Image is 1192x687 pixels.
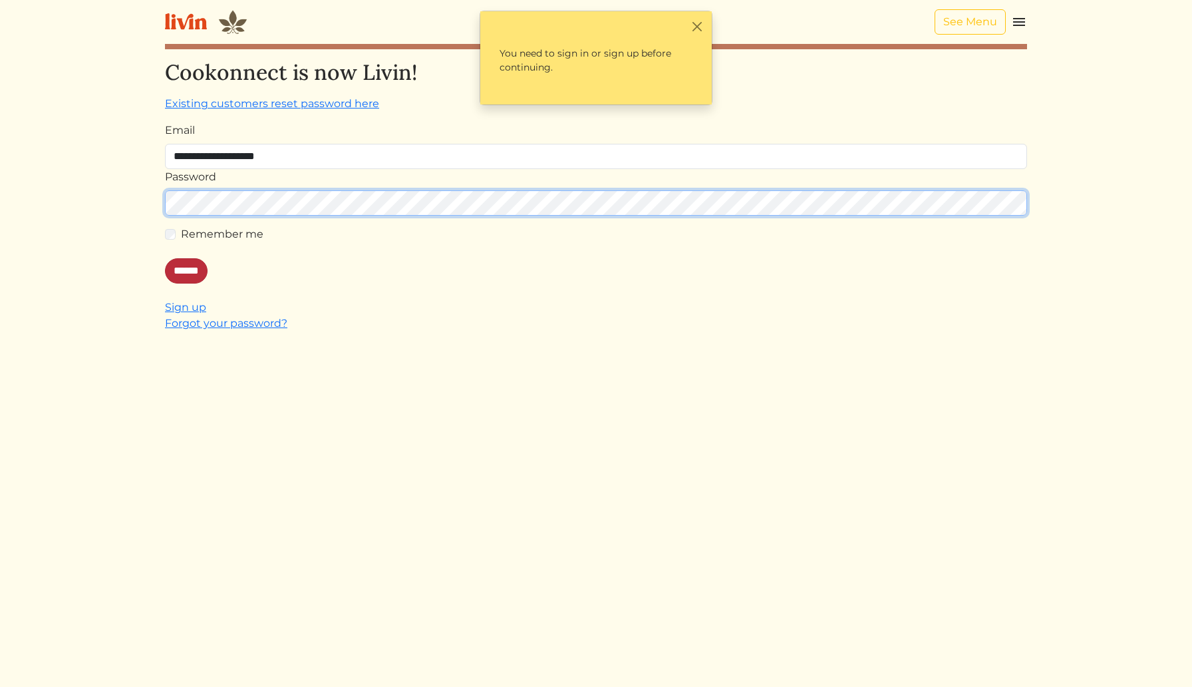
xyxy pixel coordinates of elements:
a: Existing customers reset password here [165,97,379,110]
button: Close [690,19,704,33]
img: livin-logo-a0d97d1a881af30f6274990eb6222085a2533c92bbd1e4f22c21b4f0d0e3210c.svg [165,13,207,30]
a: See Menu [935,9,1006,35]
h2: Cookonnect is now Livin! [165,60,1027,85]
a: Sign up [165,301,206,314]
img: menu_hamburger-cb6d353cf0ecd9f46ceae1c99ecbeb4a00e71ca567a856bd81f57e9d8c17bb26.svg [1011,14,1027,30]
label: Email [165,122,195,138]
label: Password [165,169,216,185]
p: You need to sign in or sign up before continuing. [488,35,704,86]
img: Juniper [218,9,248,35]
label: Remember me [181,226,263,242]
a: Forgot your password? [165,317,287,330]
